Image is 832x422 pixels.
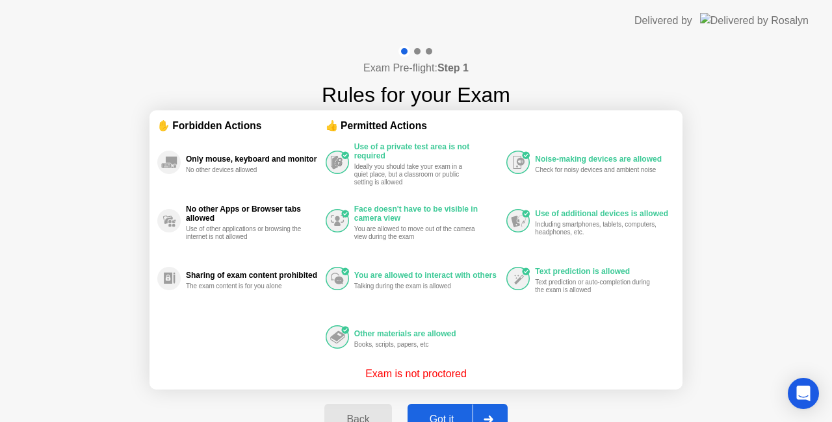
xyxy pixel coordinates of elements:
[535,279,658,294] div: Text prediction or auto-completion during the exam is allowed
[700,13,809,28] img: Delivered by Rosalyn
[354,163,477,186] div: Ideally you should take your exam in a quiet place, but a classroom or public setting is allowed
[535,209,668,218] div: Use of additional devices is allowed
[354,341,477,349] div: Books, scripts, papers, etc
[354,271,500,280] div: You are allowed to interact with others
[535,267,668,276] div: Text prediction is allowed
[186,271,319,280] div: Sharing of exam content prohibited
[157,118,326,133] div: ✋ Forbidden Actions
[363,60,469,76] h4: Exam Pre-flight:
[634,13,692,29] div: Delivered by
[354,282,477,290] div: Talking during the exam is allowed
[186,166,309,174] div: No other devices allowed
[354,329,500,338] div: Other materials are allowed
[186,282,309,290] div: The exam content is for you alone
[535,221,658,236] div: Including smartphones, tablets, computers, headphones, etc.
[535,155,668,164] div: Noise-making devices are allowed
[354,142,500,160] div: Use of a private test area is not required
[326,118,675,133] div: 👍 Permitted Actions
[437,62,469,73] b: Step 1
[535,166,658,174] div: Check for noisy devices and ambient noise
[322,79,510,110] h1: Rules for your Exam
[788,378,819,409] div: Open Intercom Messenger
[186,225,309,241] div: Use of other applications or browsing the internet is not allowed
[354,205,500,223] div: Face doesn't have to be visible in camera view
[354,225,477,241] div: You are allowed to move out of the camera view during the exam
[186,205,319,223] div: No other Apps or Browser tabs allowed
[186,155,319,164] div: Only mouse, keyboard and monitor
[365,366,467,382] p: Exam is not proctored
